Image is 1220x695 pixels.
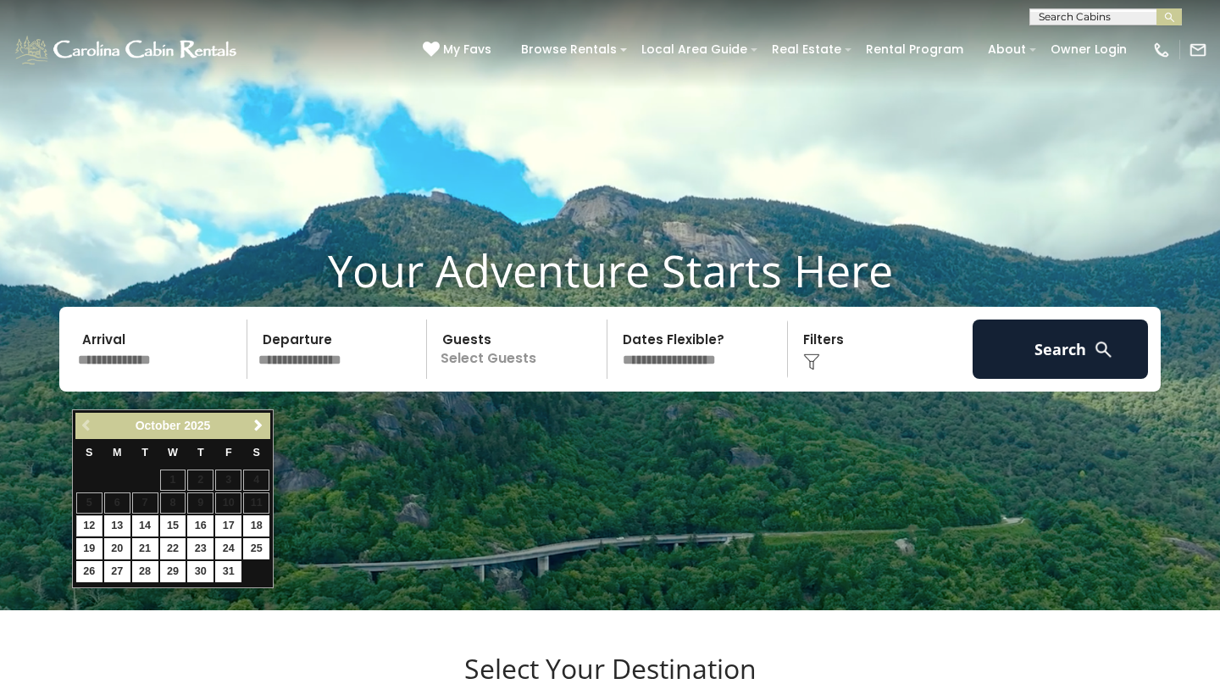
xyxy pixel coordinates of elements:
a: 30 [187,561,213,582]
a: 22 [160,538,186,559]
span: Tuesday [141,447,148,459]
a: Rental Program [857,36,972,63]
span: Friday [225,447,232,459]
a: 17 [215,515,241,537]
a: 29 [160,561,186,582]
span: Sunday [86,447,92,459]
img: mail-regular-white.png [1189,41,1207,59]
a: Local Area Guide [633,36,756,63]
img: White-1-1-2.png [13,33,241,67]
span: Next [252,419,265,432]
span: Thursday [197,447,204,459]
a: Next [247,415,269,436]
a: 28 [132,561,158,582]
span: October [136,419,181,432]
a: My Favs [423,41,496,59]
button: Search [973,320,1148,379]
a: 31 [215,561,241,582]
span: Wednesday [168,447,178,459]
a: 14 [132,515,158,537]
a: 23 [187,538,213,559]
p: Select Guests [432,320,607,379]
a: 12 [76,515,103,537]
a: 13 [104,515,130,537]
a: 19 [76,538,103,559]
h1: Your Adventure Starts Here [13,244,1207,297]
span: 2025 [184,419,210,432]
img: phone-regular-white.png [1152,41,1171,59]
a: 26 [76,561,103,582]
a: 16 [187,515,213,537]
a: Browse Rentals [513,36,625,63]
a: 25 [243,538,269,559]
a: 24 [215,538,241,559]
a: Real Estate [763,36,850,63]
span: My Favs [443,41,491,58]
img: search-regular-white.png [1093,339,1114,360]
a: 27 [104,561,130,582]
a: Owner Login [1042,36,1135,63]
span: Saturday [253,447,260,459]
span: Monday [113,447,122,459]
a: 18 [243,515,269,537]
a: 20 [104,538,130,559]
a: 15 [160,515,186,537]
img: filter--v1.png [803,353,820,370]
a: About [979,36,1034,63]
a: 21 [132,538,158,559]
